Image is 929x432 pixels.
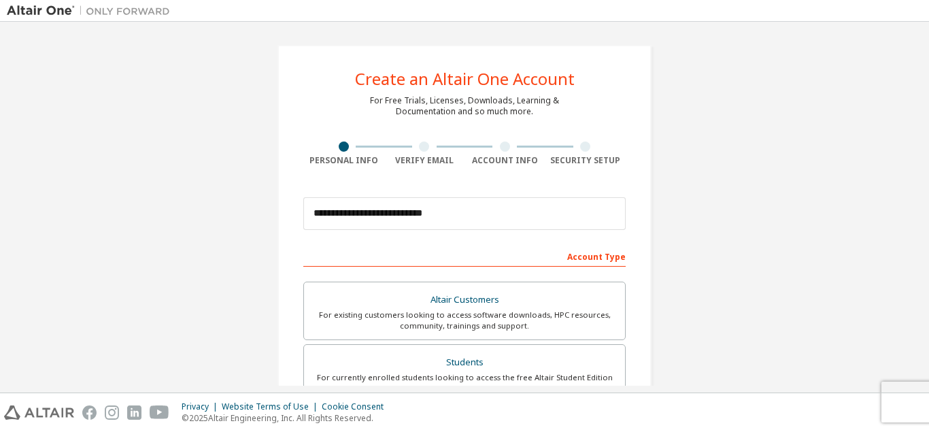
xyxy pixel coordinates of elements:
[303,245,626,267] div: Account Type
[182,412,392,424] p: © 2025 Altair Engineering, Inc. All Rights Reserved.
[150,405,169,420] img: youtube.svg
[322,401,392,412] div: Cookie Consent
[312,353,617,372] div: Students
[303,155,384,166] div: Personal Info
[370,95,559,117] div: For Free Trials, Licenses, Downloads, Learning & Documentation and so much more.
[312,310,617,331] div: For existing customers looking to access software downloads, HPC resources, community, trainings ...
[312,290,617,310] div: Altair Customers
[182,401,222,412] div: Privacy
[222,401,322,412] div: Website Terms of Use
[4,405,74,420] img: altair_logo.svg
[127,405,141,420] img: linkedin.svg
[384,155,465,166] div: Verify Email
[545,155,626,166] div: Security Setup
[82,405,97,420] img: facebook.svg
[355,71,575,87] div: Create an Altair One Account
[312,372,617,394] div: For currently enrolled students looking to access the free Altair Student Edition bundle and all ...
[464,155,545,166] div: Account Info
[105,405,119,420] img: instagram.svg
[7,4,177,18] img: Altair One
